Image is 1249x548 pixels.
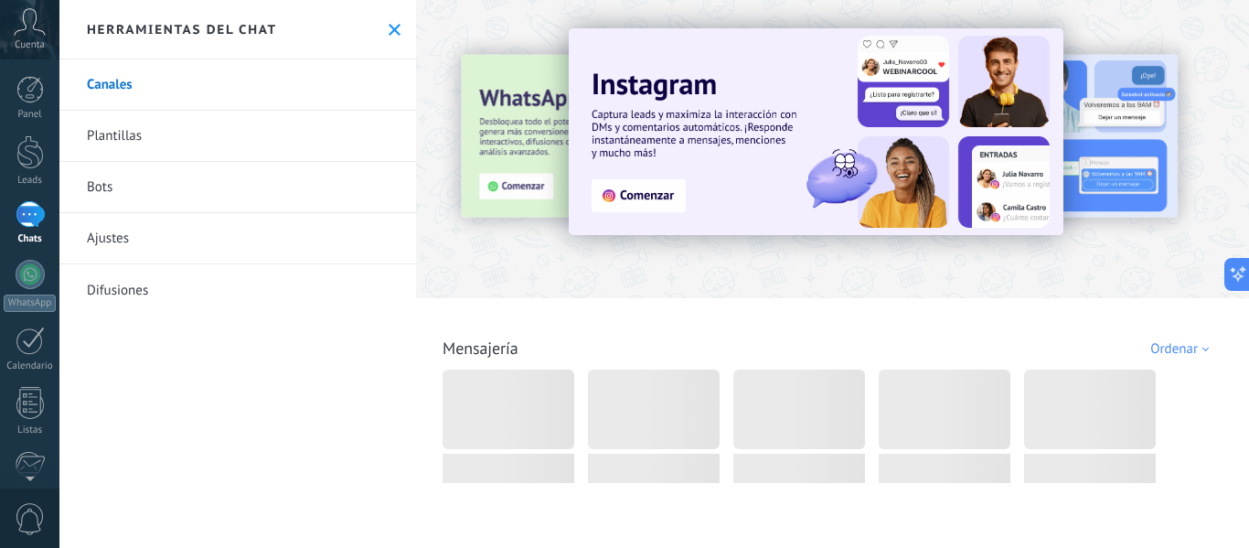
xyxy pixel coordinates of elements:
[59,59,416,111] a: Canales
[4,360,57,372] div: Calendario
[1150,340,1215,358] div: Ordenar
[4,233,57,245] div: Chats
[4,295,56,312] div: WhatsApp
[569,28,1063,235] img: Slide 1
[59,162,416,213] a: Bots
[4,109,57,121] div: Panel
[4,175,57,187] div: Leads
[15,39,45,51] span: Cuenta
[59,111,416,162] a: Plantillas
[59,264,416,316] a: Difusiones
[59,213,416,264] a: Ajustes
[4,424,57,436] div: Listas
[87,21,277,38] h2: Herramientas del chat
